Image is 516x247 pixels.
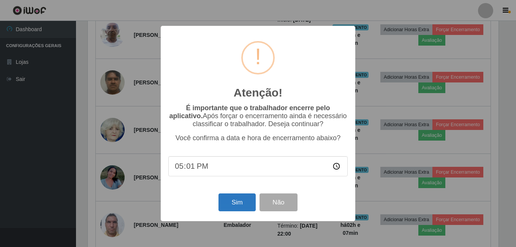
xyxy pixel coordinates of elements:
b: É importante que o trabalhador encerre pelo aplicativo. [169,104,330,120]
p: Após forçar o encerramento ainda é necessário classificar o trabalhador. Deseja continuar? [168,104,348,128]
h2: Atenção! [234,86,282,100]
button: Não [260,193,297,211]
p: Você confirma a data e hora de encerramento abaixo? [168,134,348,142]
button: Sim [218,193,255,211]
